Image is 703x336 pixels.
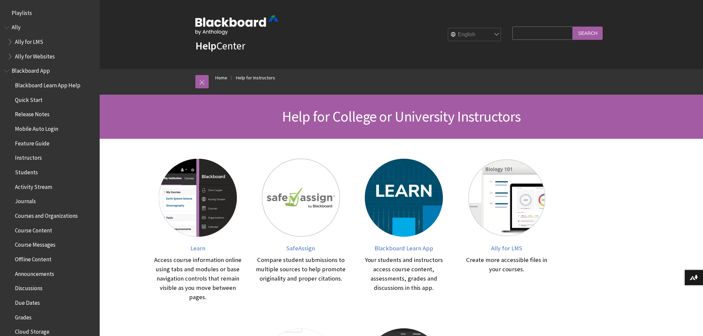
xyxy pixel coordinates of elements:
span: Course Content [15,225,52,234]
span: Quick Start [15,94,43,103]
div: Create more accessible files in your courses. [462,255,552,274]
span: Instructors [15,152,42,161]
span: Playlists [12,7,32,16]
nav: Book outline for Playlists [4,7,96,19]
span: Offline Content [15,254,51,263]
a: Ally for LMS Ally for LMS Create more accessible files in your courses. [462,159,552,302]
select: Site Language Selector [448,28,501,42]
input: Search [573,27,603,40]
a: Learn Learn Access course information online using tabs and modules or base navigation controls t... [153,159,243,302]
span: SafeAssign [286,244,315,252]
div: Your students and instructors access course content, assessments, grades and discussions in this ... [359,255,449,293]
nav: Book outline for Anthology Ally Help [4,22,96,62]
img: Blackboard by Anthology [195,16,278,35]
span: Students [15,167,38,176]
a: Help for Instructors [236,74,275,82]
span: Ally for LMS [491,244,522,252]
strong: Help [195,39,216,52]
span: Blackboard Learn App [374,244,433,252]
span: Activity Stream [15,181,52,190]
span: Blackboard Learn App Help [15,80,80,89]
span: Blackboard App [12,65,50,74]
span: Cloud Storage [15,326,50,335]
span: Journals [15,196,36,205]
span: Ally for Websites [15,51,55,60]
img: Blackboard Learn App [365,159,443,237]
span: Feature Guide [15,138,50,147]
div: Compare student submissions to multiple sources to help promote originality and proper citations. [256,255,346,283]
span: Course Messages [15,239,55,248]
span: Due Dates [15,297,40,306]
span: Courses and Organizations [15,210,78,219]
span: Release Notes [15,109,50,118]
img: SafeAssign [262,159,340,237]
span: Mobile Auto Login [15,123,58,132]
span: Discussions [15,283,43,292]
img: Ally for LMS [468,159,546,237]
span: Grades [15,312,32,321]
span: Announcements [15,268,54,277]
a: Home [215,74,227,82]
span: Ally [12,22,21,31]
span: Ally for LMS [15,36,43,45]
a: SafeAssign SafeAssign Compare student submissions to multiple sources to help promote originality... [256,159,346,302]
img: Learn [159,159,237,237]
a: Blackboard Learn App Blackboard Learn App Your students and instructors access course content, as... [359,159,449,302]
a: HelpCenter [195,39,245,52]
span: Help for College or University Instructors [282,107,521,126]
span: Learn [190,244,205,252]
div: Access course information online using tabs and modules or base navigation controls that remain v... [153,255,243,302]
